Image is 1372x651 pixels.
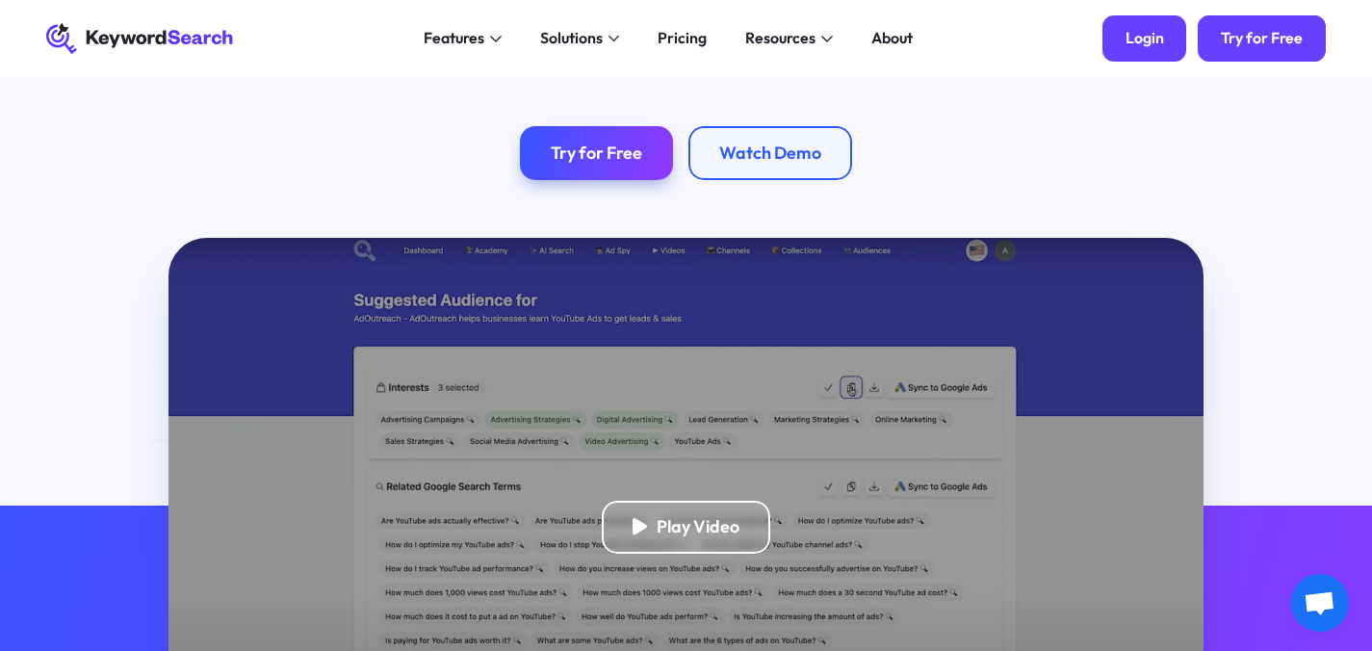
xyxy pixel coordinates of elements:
[1102,15,1187,62] a: Login
[1291,574,1349,632] a: Chat abierto
[657,516,739,537] div: Play Video
[646,23,718,54] a: Pricing
[520,126,673,180] a: Try for Free
[745,27,815,50] div: Resources
[1126,29,1164,48] div: Login
[540,27,603,50] div: Solutions
[719,143,821,164] div: Watch Demo
[424,27,484,50] div: Features
[1198,15,1326,62] a: Try for Free
[658,27,707,50] div: Pricing
[860,23,924,54] a: About
[551,143,642,164] div: Try for Free
[1221,29,1303,48] div: Try for Free
[871,27,913,50] div: About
